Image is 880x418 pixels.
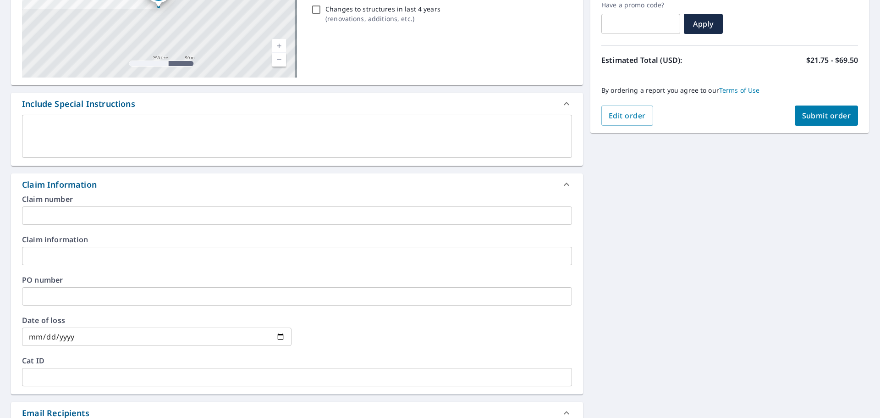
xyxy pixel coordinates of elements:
a: Current Level 17, Zoom In [272,39,286,53]
label: PO number [22,276,572,284]
span: Apply [691,19,715,29]
label: Have a promo code? [601,1,680,9]
p: By ordering a report you agree to our [601,86,858,95]
a: Terms of Use [719,86,760,95]
label: Claim information [22,236,572,243]
button: Apply [684,14,723,34]
p: $21.75 - $69.50 [806,55,858,66]
div: Claim Information [22,178,97,191]
label: Date of loss [22,317,291,324]
span: Edit order [609,111,646,121]
a: Current Level 17, Zoom Out [272,53,286,67]
div: Include Special Instructions [22,98,135,110]
p: ( renovations, additions, etc. ) [325,14,440,23]
p: Estimated Total (USD): [601,55,730,66]
div: Include Special Instructions [11,93,583,115]
button: Edit order [601,106,653,126]
label: Claim number [22,195,572,203]
span: Submit order [802,111,851,121]
div: Claim Information [11,173,583,195]
p: Changes to structures in last 4 years [325,4,440,14]
button: Submit order [795,106,858,126]
label: Cat ID [22,357,572,364]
